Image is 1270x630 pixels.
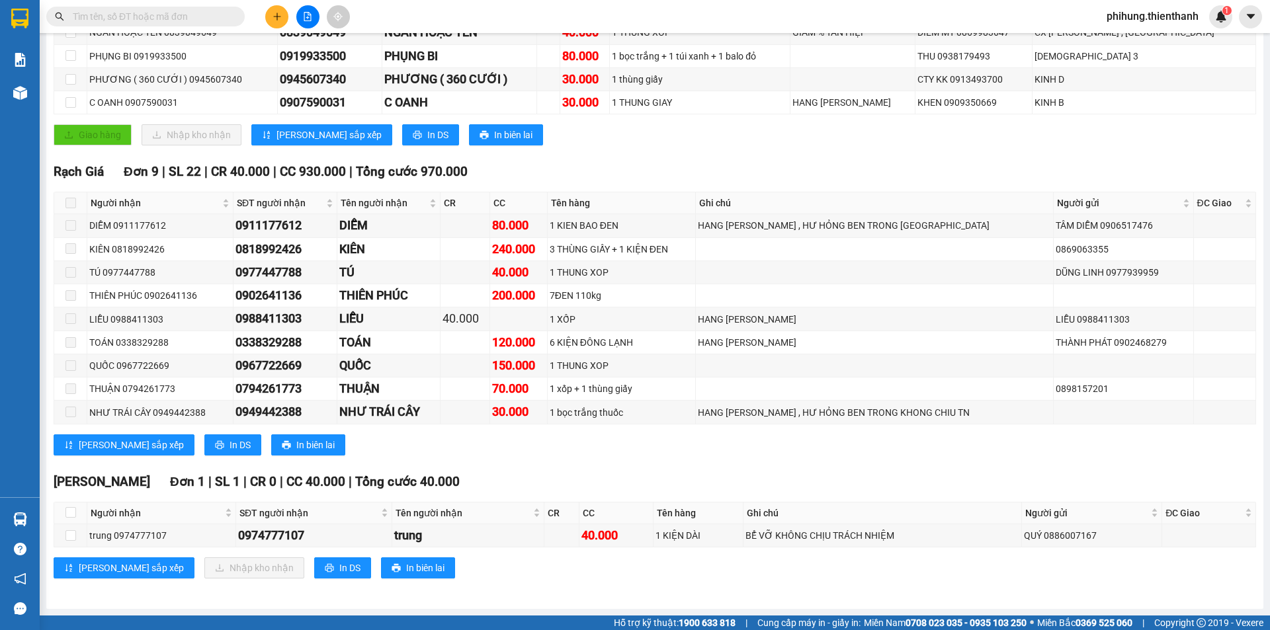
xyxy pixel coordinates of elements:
[413,130,422,141] span: printer
[11,9,28,28] img: logo-vxr
[339,240,438,258] div: KIÊN
[581,526,651,545] div: 40.000
[89,528,233,543] div: trung 0974777107
[211,164,270,179] span: CR 40.000
[233,354,337,377] td: 0967722669
[337,331,441,354] td: TOÁN
[349,164,353,179] span: |
[235,356,335,375] div: 0967722669
[492,379,545,398] div: 70.000
[402,124,459,145] button: printerIn DS
[89,405,231,420] div: NHƯ TRÁI CÂY 0949442388
[392,524,544,547] td: trung
[1076,617,1132,628] strong: 0369 525 060
[550,312,694,327] div: 1 XỐP
[79,438,184,452] span: [PERSON_NAME] sắp xếp
[91,506,222,520] span: Người nhận
[89,49,275,63] div: PHỤNG BI 0919933500
[550,381,694,396] div: 1 xốp + 1 thùng giấy
[89,95,275,110] div: C OANH 0907590031
[13,53,27,67] img: solution-icon
[265,5,288,28] button: plus
[492,216,545,235] div: 80.000
[384,47,534,65] div: PHỤNG BI
[170,474,205,489] span: Đơn 1
[273,164,276,179] span: |
[382,91,537,114] td: C OANH
[544,502,579,524] th: CR
[286,474,345,489] span: CC 40.000
[339,561,360,575] span: In DS
[1024,528,1160,543] div: QUÝ 0886007167
[492,403,545,421] div: 30.000
[1096,8,1209,24] span: phihung.thienthanh
[208,474,212,489] span: |
[233,284,337,307] td: 0902641136
[1245,11,1257,22] span: caret-down
[204,434,261,455] button: printerIn DS
[169,164,201,179] span: SL 22
[550,335,694,350] div: 6 KIỆN ĐÔNG LẠNH
[235,286,335,305] div: 0902641136
[230,438,251,452] span: In DS
[337,284,441,307] td: THIÊN PHÚC
[235,379,335,398] div: 0794261773
[89,265,231,280] div: TÚ 0977447788
[239,506,378,520] span: SĐT người nhận
[243,474,247,489] span: |
[73,9,229,24] input: Tìm tên, số ĐT hoặc mã đơn
[384,70,534,89] div: PHƯƠNG ( 360 CƯỚI )
[562,70,607,89] div: 30.000
[278,91,382,114] td: 0907590031
[337,354,441,377] td: QUỐC
[162,164,165,179] span: |
[14,602,26,615] span: message
[235,263,335,282] div: 0977447788
[237,196,323,210] span: SĐT người nhận
[698,312,1051,327] div: HANG [PERSON_NAME]
[89,335,231,350] div: TOÁN 0338329288
[349,474,352,489] span: |
[236,524,392,547] td: 0974777107
[492,240,545,258] div: 240.000
[1035,72,1253,87] div: KINH D
[124,164,159,179] span: Đơn 9
[54,164,104,179] span: Rạch Giá
[1197,196,1242,210] span: ĐC Giao
[614,615,736,630] span: Hỗ trợ kỹ thuật:
[282,440,291,451] span: printer
[469,124,543,145] button: printerIn biên lai
[745,528,1019,543] div: BỂ VỠ KHÔNG CHỊU TRÁCH NHIỆM
[696,192,1054,214] th: Ghi chú
[550,218,694,233] div: 1 KIEN BAO ĐEN
[1056,242,1191,256] div: 0869063355
[550,405,694,420] div: 1 bọc trắng thuốc
[1025,506,1148,520] span: Người gửi
[64,440,73,451] span: sort-ascending
[443,309,487,328] div: 40.000
[550,288,694,303] div: 7ĐEN 110kg
[13,86,27,100] img: warehouse-icon
[1165,506,1242,520] span: ĐC Giao
[238,526,390,545] div: 0974777107
[1037,615,1132,630] span: Miền Bắc
[233,401,337,424] td: 0949442388
[339,286,438,305] div: THIÊN PHÚC
[494,128,532,142] span: In biên lai
[792,95,913,110] div: HANG [PERSON_NAME]
[89,72,275,87] div: PHƯƠNG ( 360 CƯỚI ) 0945607340
[745,615,747,630] span: |
[492,333,545,352] div: 120.000
[55,12,64,21] span: search
[550,242,694,256] div: 3 THÙNG GIẤY + 1 KIỆN ĐEN
[1215,11,1227,22] img: icon-new-feature
[278,45,382,68] td: 0919933500
[1056,335,1191,350] div: THÀNH PHÁT 0902468279
[89,242,231,256] div: KIÊN 0818992426
[396,506,530,520] span: Tên người nhận
[490,192,548,214] th: CC
[14,543,26,555] span: question-circle
[235,309,335,328] div: 0988411303
[54,434,194,455] button: sort-ascending[PERSON_NAME] sắp xếp
[427,128,448,142] span: In DS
